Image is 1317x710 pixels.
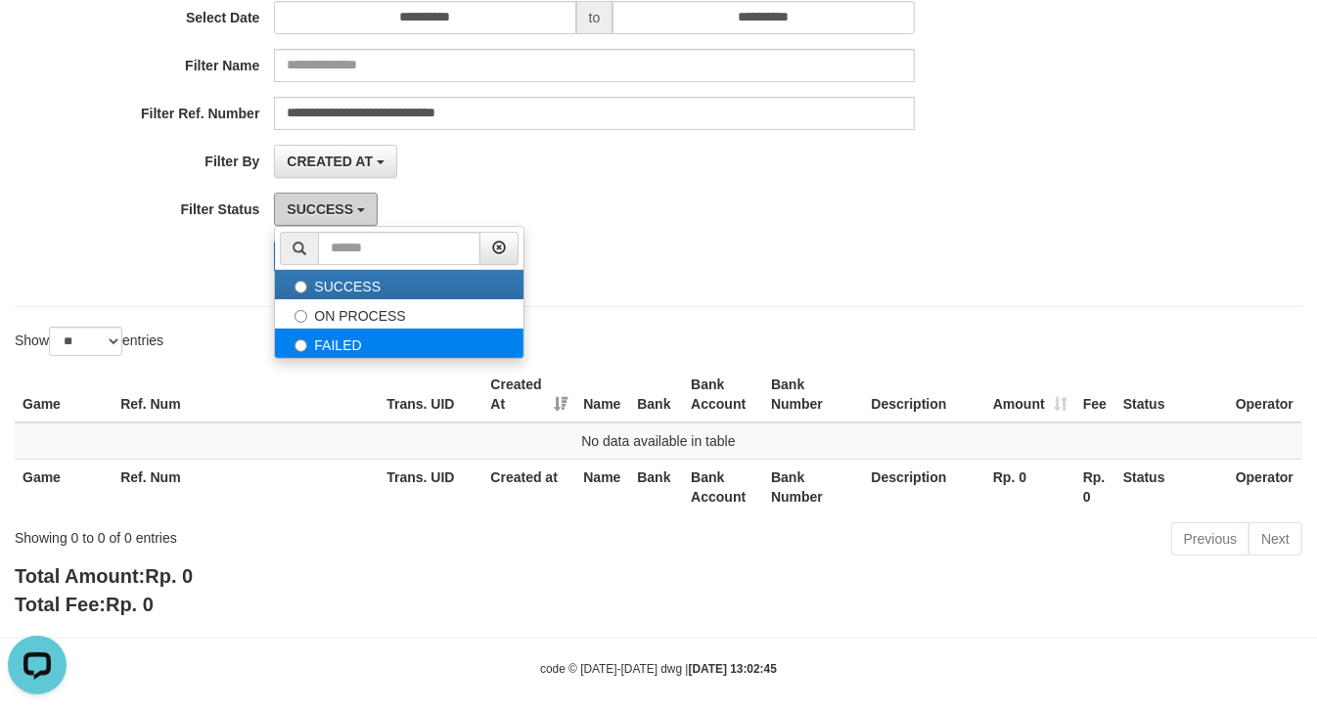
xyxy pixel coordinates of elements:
label: Show entries [15,327,163,356]
label: SUCCESS [275,270,523,299]
span: CREATED AT [287,154,373,169]
th: Created at [482,459,575,514]
strong: [DATE] 13:02:45 [689,662,777,676]
th: Bank [629,367,683,422]
th: Status [1115,459,1228,514]
th: Game [15,459,113,514]
a: Previous [1171,522,1249,555]
th: Name [575,459,629,514]
th: Bank Account [683,459,763,514]
th: Operator [1228,459,1302,514]
th: Amount: activate to sort column ascending [985,367,1075,422]
b: Total Fee: [15,594,154,615]
th: Rp. 0 [1075,459,1115,514]
th: Created At: activate to sort column ascending [482,367,575,422]
td: No data available in table [15,422,1302,460]
button: Open LiveChat chat widget [8,8,67,67]
a: Next [1249,522,1302,555]
span: Rp. 0 [106,594,154,615]
th: Game [15,367,113,422]
input: FAILED [295,339,307,352]
th: Bank [629,459,683,514]
label: ON PROCESS [275,299,523,329]
button: CREATED AT [274,145,397,178]
th: Bank Account [683,367,763,422]
select: Showentries [49,327,122,356]
div: Showing 0 to 0 of 0 entries [15,520,534,548]
th: Description [863,459,984,514]
th: Ref. Num [113,459,379,514]
th: Operator [1228,367,1302,422]
input: SUCCESS [295,281,307,293]
span: to [576,1,613,34]
th: Status [1115,367,1228,422]
button: SUCCESS [274,193,378,226]
th: Ref. Num [113,367,379,422]
th: Trans. UID [379,367,482,422]
small: code © [DATE]-[DATE] dwg | [540,662,777,676]
th: Fee [1075,367,1115,422]
th: Description [863,367,984,422]
th: Bank Number [763,459,863,514]
th: Rp. 0 [985,459,1075,514]
th: Bank Number [763,367,863,422]
label: FAILED [275,329,523,358]
th: Trans. UID [379,459,482,514]
span: SUCCESS [287,201,353,217]
th: Name [575,367,629,422]
b: Total Amount: [15,565,193,587]
span: Rp. 0 [145,565,193,587]
input: ON PROCESS [295,310,307,323]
